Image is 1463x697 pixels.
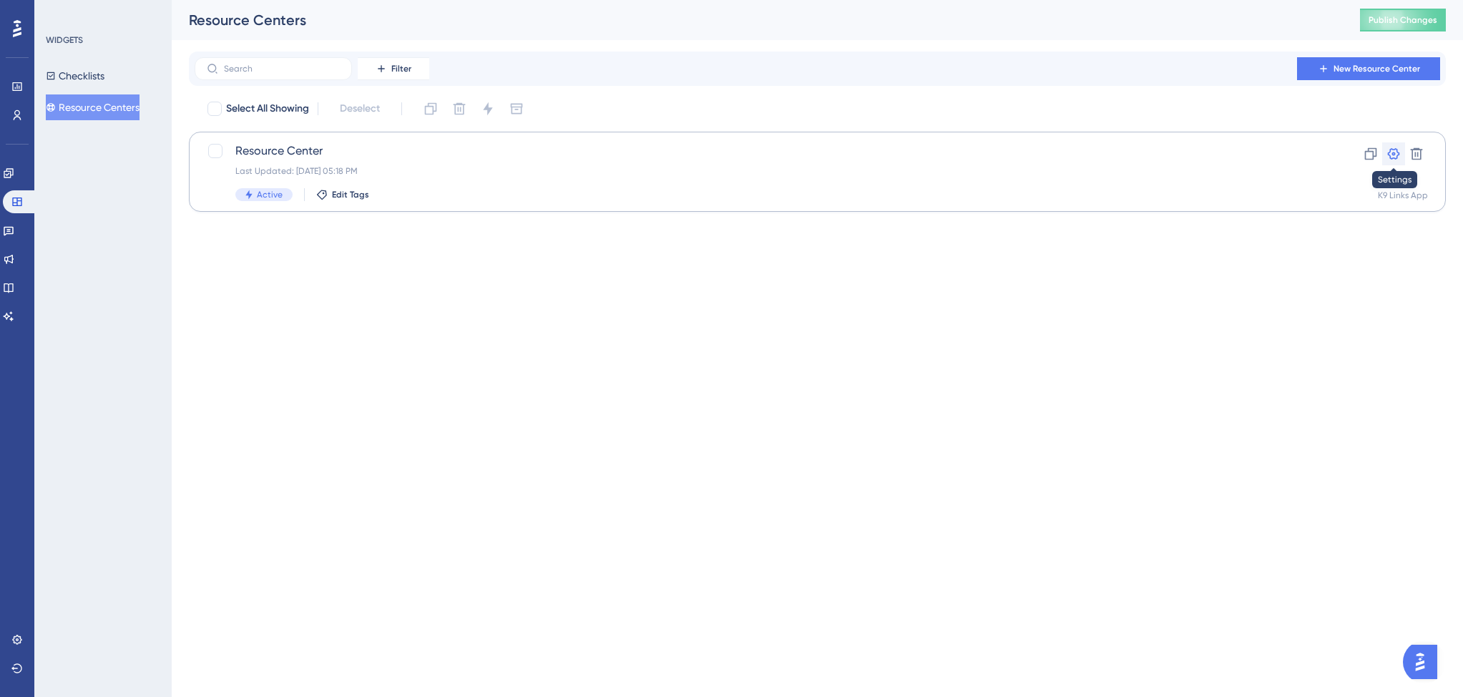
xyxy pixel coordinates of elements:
button: Publish Changes [1360,9,1446,31]
button: Checklists [46,63,104,89]
span: Edit Tags [332,189,369,200]
button: Edit Tags [316,189,369,200]
span: Filter [391,63,411,74]
span: Resource Center [235,142,1285,160]
button: New Resource Center [1297,57,1440,80]
div: Last Updated: [DATE] 05:18 PM [235,165,1285,177]
button: Filter [358,57,429,80]
span: Select All Showing [226,100,309,117]
div: WIDGETS [46,34,83,46]
button: Resource Centers [46,94,140,120]
input: Search [224,64,340,74]
button: Deselect [327,96,393,122]
span: Active [257,189,283,200]
span: Publish Changes [1369,14,1437,26]
span: New Resource Center [1334,63,1420,74]
div: K9 Links App [1378,190,1428,201]
iframe: UserGuiding AI Assistant Launcher [1403,640,1446,683]
div: Resource Centers [189,10,1324,30]
span: Deselect [340,100,380,117]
